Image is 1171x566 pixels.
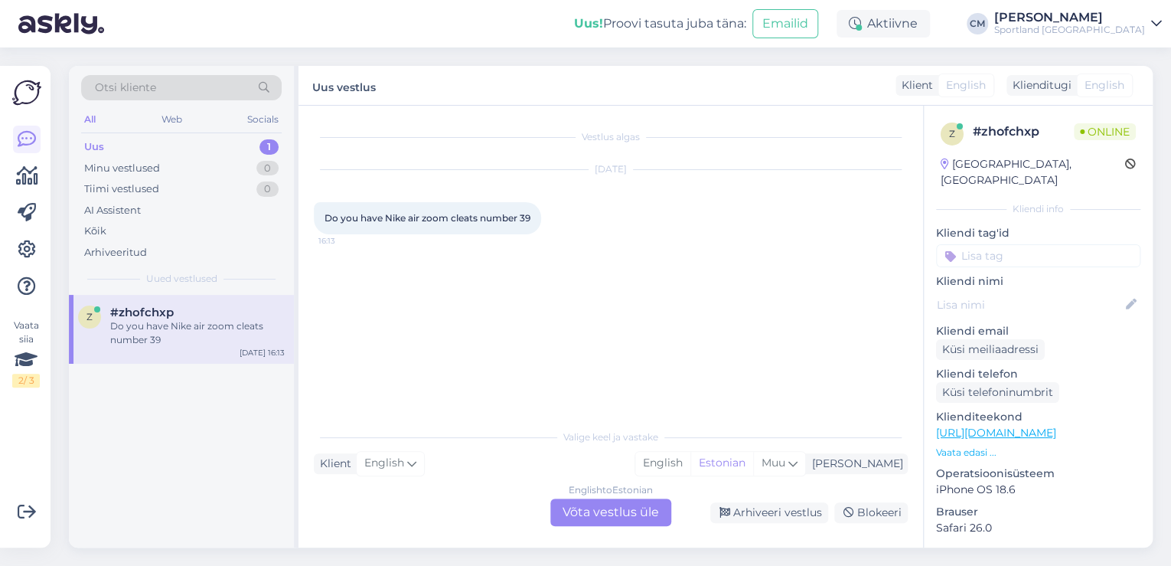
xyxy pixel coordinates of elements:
div: Klienditugi [1006,77,1072,93]
div: 2 / 3 [12,374,40,388]
div: [PERSON_NAME] [994,11,1145,24]
img: Askly Logo [12,78,41,107]
div: Klient [314,456,351,472]
div: Võta vestlus üle [550,499,671,526]
label: Uus vestlus [312,75,376,96]
div: 0 [256,161,279,176]
div: Arhiveeritud [84,245,147,260]
p: Klienditeekond [936,409,1140,425]
div: [DATE] [314,162,908,176]
div: Sportland [GEOGRAPHIC_DATA] [994,24,1145,36]
span: Otsi kliente [95,80,156,96]
span: English [364,455,404,472]
div: Klient [895,77,933,93]
span: English [1085,77,1124,93]
a: [URL][DOMAIN_NAME] [936,426,1056,440]
p: Kliendi nimi [936,273,1140,290]
span: Muu [762,456,785,469]
div: Estonian [690,452,753,475]
span: 16:13 [318,235,376,247]
p: Operatsioonisüsteem [936,466,1140,482]
div: Küsi telefoninumbrit [936,382,1059,403]
div: Proovi tasuta juba täna: [574,15,746,33]
a: [PERSON_NAME]Sportland [GEOGRAPHIC_DATA] [994,11,1162,36]
div: [GEOGRAPHIC_DATA], [GEOGRAPHIC_DATA] [941,156,1125,188]
div: Vaata siia [12,319,40,388]
div: AI Assistent [84,203,141,218]
div: English [635,452,690,475]
b: Uus! [574,16,603,31]
div: Kliendi info [936,202,1140,216]
p: Brauser [936,504,1140,520]
div: # zhofchxp [973,123,1074,141]
button: Emailid [752,9,818,38]
div: CM [967,13,988,34]
div: 0 [256,182,279,197]
div: Web [158,110,185,129]
span: Online [1074,123,1136,140]
div: Uus [84,139,104,155]
div: [PERSON_NAME] [806,456,903,472]
div: Socials [244,110,282,129]
span: z [86,311,93,322]
span: Uued vestlused [146,272,217,286]
div: Minu vestlused [84,161,160,176]
div: Valige keel ja vastake [314,430,908,444]
div: All [81,110,99,129]
div: Tiimi vestlused [84,182,159,197]
div: Do you have Nike air zoom cleats number 39 [110,319,285,347]
input: Lisa nimi [937,296,1123,313]
span: z [949,128,955,139]
div: [DATE] 16:13 [240,347,285,358]
span: English [946,77,986,93]
div: Vestlus algas [314,130,908,144]
p: Kliendi email [936,323,1140,339]
div: Kõik [84,224,106,239]
div: Aktiivne [837,10,930,38]
p: Kliendi tag'id [936,225,1140,241]
span: #zhofchxp [110,306,174,319]
div: Blokeeri [834,502,908,523]
div: Küsi meiliaadressi [936,339,1045,360]
input: Lisa tag [936,244,1140,267]
p: iPhone OS 18.6 [936,482,1140,498]
div: Arhiveeri vestlus [710,502,828,523]
p: Safari 26.0 [936,520,1140,536]
div: 1 [259,139,279,155]
span: Do you have Nike air zoom cleats number 39 [325,212,530,224]
p: Vaata edasi ... [936,446,1140,460]
div: English to Estonian [569,483,653,497]
p: Kliendi telefon [936,366,1140,382]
